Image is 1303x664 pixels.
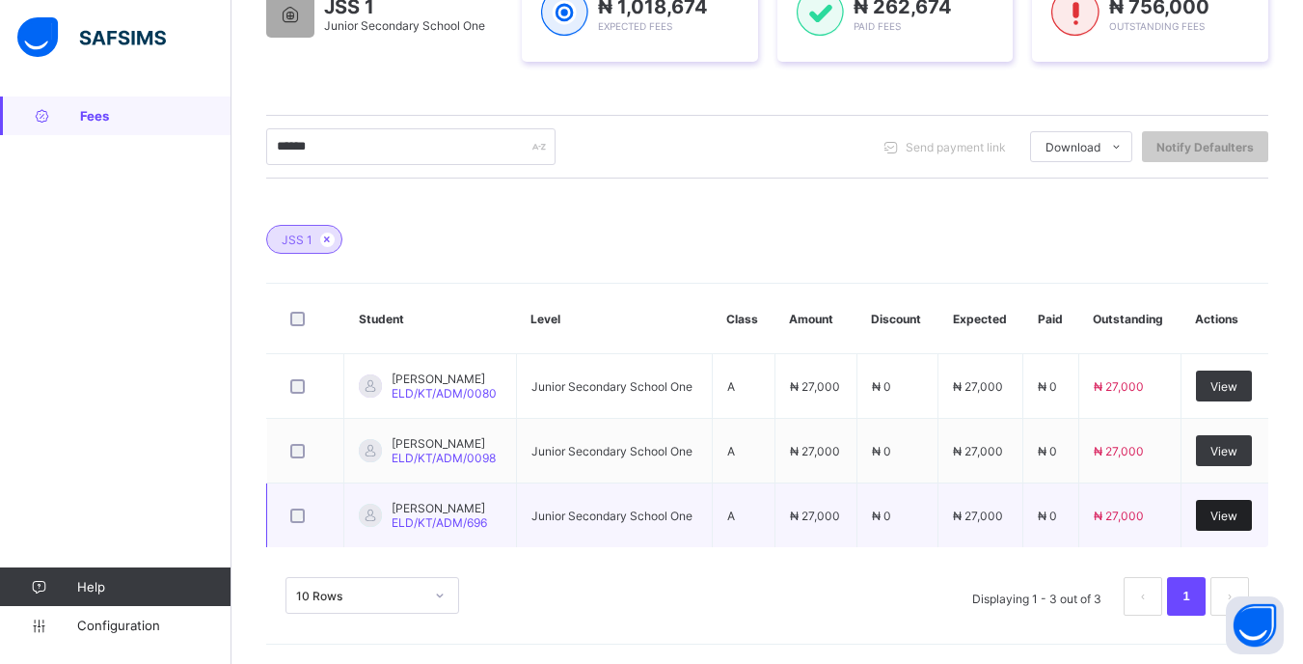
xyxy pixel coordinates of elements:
span: ELD/KT/ADM/0098 [392,451,496,465]
li: 上一页 [1124,577,1162,616]
a: 1 [1177,584,1195,609]
span: JSS 1 [282,233,312,247]
span: ₦ 0 [872,509,891,523]
span: ₦ 27,000 [953,379,1003,394]
span: Fees [80,108,231,124]
span: Send payment link [906,140,1006,154]
span: Paid Fees [854,20,901,32]
span: ₦ 27,000 [790,379,840,394]
th: Amount [774,284,856,354]
span: ₦ 27,000 [1094,509,1144,523]
span: View [1210,379,1237,394]
button: prev page [1124,577,1162,616]
span: ₦ 27,000 [953,509,1003,523]
span: ₦ 0 [872,444,891,458]
th: Expected [938,284,1023,354]
th: Actions [1181,284,1268,354]
span: ₦ 27,000 [790,444,840,458]
span: ₦ 27,000 [953,444,1003,458]
th: Class [712,284,774,354]
img: safsims [17,17,166,58]
span: A [727,379,735,394]
span: Download [1045,140,1100,154]
span: ₦ 27,000 [1094,379,1144,394]
span: View [1210,444,1237,458]
span: ₦ 27,000 [1094,444,1144,458]
button: next page [1210,577,1249,616]
th: Student [344,284,517,354]
span: Expected Fees [598,20,672,32]
span: A [727,444,735,458]
span: [PERSON_NAME] [392,501,487,515]
th: Level [516,284,712,354]
span: A [727,509,735,523]
th: Outstanding [1078,284,1181,354]
span: Junior Secondary School One [531,379,692,394]
span: ₦ 0 [872,379,891,394]
th: Paid [1023,284,1078,354]
span: Junior Secondary School One [531,444,692,458]
li: 下一页 [1210,577,1249,616]
span: Junior Secondary School One [324,18,485,33]
span: ₦ 0 [1038,379,1057,394]
span: ₦ 0 [1038,444,1057,458]
span: [PERSON_NAME] [392,436,496,451]
span: ELD/KT/ADM/0080 [392,386,497,401]
span: ELD/KT/ADM/696 [392,515,487,530]
span: ₦ 0 [1038,509,1057,523]
span: [PERSON_NAME] [392,372,497,386]
span: Outstanding Fees [1109,20,1205,32]
span: View [1210,509,1237,523]
span: Notify Defaulters [1156,140,1254,154]
span: Configuration [77,618,231,633]
span: ₦ 27,000 [790,509,840,523]
li: Displaying 1 - 3 out of 3 [958,577,1116,616]
span: Help [77,579,231,595]
li: 1 [1167,577,1206,616]
span: Junior Secondary School One [531,509,692,523]
button: Open asap [1226,596,1284,654]
div: 10 Rows [296,589,423,603]
th: Discount [856,284,937,354]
